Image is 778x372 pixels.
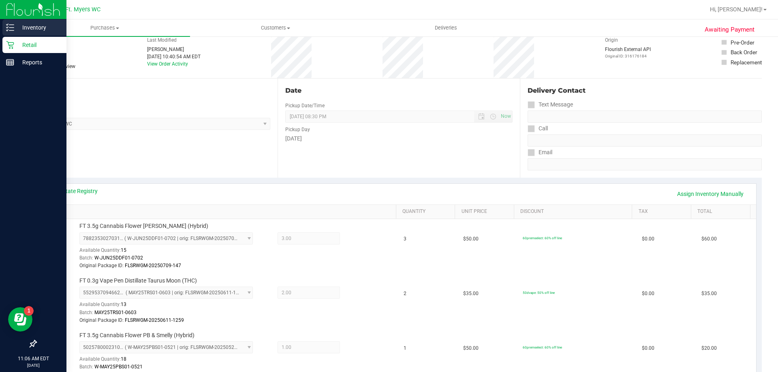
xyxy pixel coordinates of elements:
[701,344,717,352] span: $20.00
[79,332,194,339] span: FT 3.5g Cannabis Flower PB & Smelly (Hybrid)
[528,86,762,96] div: Delivery Contact
[520,208,629,215] a: Discount
[49,187,98,195] a: View State Registry
[642,235,654,243] span: $0.00
[79,317,124,323] span: Original Package ID:
[605,46,651,59] div: Flourish External API
[6,23,14,32] inline-svg: Inventory
[4,355,63,362] p: 11:06 AM EDT
[4,362,63,368] p: [DATE]
[19,19,190,36] a: Purchases
[79,299,262,315] div: Available Quantity:
[463,344,479,352] span: $50.00
[285,126,310,133] label: Pickup Day
[79,263,124,268] span: Original Package ID:
[710,6,763,13] span: Hi, [PERSON_NAME]!
[147,53,201,60] div: [DATE] 10:40:54 AM EDT
[523,236,562,240] span: 60premselect: 60% off line
[605,53,651,59] p: Original ID: 316176184
[147,61,188,67] a: View Order Activity
[705,25,754,34] span: Awaiting Payment
[125,317,184,323] span: FLSRWGM-20250611-1259
[94,310,137,315] span: MAY25TRS01-0603
[79,244,262,260] div: Available Quantity:
[639,208,688,215] a: Tax
[190,24,360,32] span: Customers
[404,290,406,298] span: 2
[121,247,126,253] span: 15
[528,123,548,134] label: Call
[528,134,762,147] input: Format: (999) 999-9999
[79,364,93,370] span: Batch:
[523,291,555,295] span: 50dvape: 50% off line
[147,46,201,53] div: [PERSON_NAME]
[79,255,93,261] span: Batch:
[79,277,197,285] span: FT 0.3g Vape Pen Distillate Taurus Moon (THC)
[14,23,63,32] p: Inventory
[462,208,511,215] a: Unit Price
[79,222,208,230] span: FT 3.5g Cannabis Flower [PERSON_NAME] (Hybrid)
[94,364,143,370] span: W-MAY25PBS01-0521
[605,36,618,44] label: Origin
[701,235,717,243] span: $60.00
[731,58,762,66] div: Replacement
[6,41,14,49] inline-svg: Retail
[697,208,747,215] a: Total
[642,290,654,298] span: $0.00
[121,302,126,307] span: 13
[147,36,177,44] label: Last Modified
[672,187,749,201] a: Assign Inventory Manually
[36,86,270,96] div: Location
[79,310,93,315] span: Batch:
[528,99,573,111] label: Text Message
[463,235,479,243] span: $50.00
[65,6,100,13] span: Ft. Myers WC
[14,57,63,67] p: Reports
[404,235,406,243] span: 3
[528,147,552,158] label: Email
[731,48,757,56] div: Back Order
[523,345,562,349] span: 60premselect: 60% off line
[121,356,126,362] span: 18
[285,102,325,109] label: Pickup Date/Time
[190,19,361,36] a: Customers
[404,344,406,352] span: 1
[701,290,717,298] span: $35.00
[125,263,181,268] span: FLSRWGM-20250709-147
[8,307,32,332] iframe: Resource center
[463,290,479,298] span: $35.00
[79,353,262,369] div: Available Quantity:
[285,86,512,96] div: Date
[94,255,143,261] span: W-JUN25DDF01-0702
[24,306,34,316] iframe: Resource center unread badge
[731,38,754,47] div: Pre-Order
[642,344,654,352] span: $0.00
[19,24,190,32] span: Purchases
[14,40,63,50] p: Retail
[48,208,393,215] a: SKU
[402,208,452,215] a: Quantity
[528,111,762,123] input: Format: (999) 999-9999
[285,134,512,143] div: [DATE]
[6,58,14,66] inline-svg: Reports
